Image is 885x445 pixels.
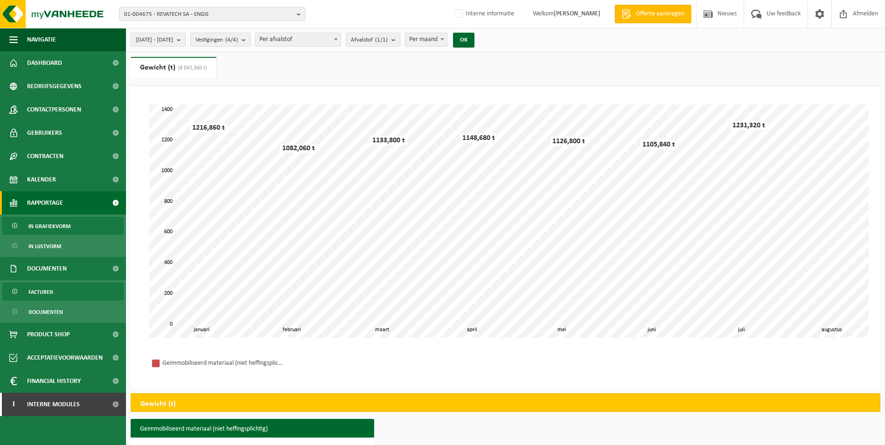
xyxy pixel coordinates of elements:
[27,393,80,416] span: Interne modules
[27,121,62,145] span: Gebruikers
[27,323,70,346] span: Product Shop
[27,75,82,98] span: Bedrijfsgegevens
[730,121,767,130] div: 1231,320 t
[2,303,124,320] a: Documenten
[405,33,447,47] span: Per maand
[27,369,81,393] span: Financial History
[370,136,407,145] div: 1133,800 t
[195,33,238,47] span: Vestigingen
[190,123,227,132] div: 1216,860 t
[405,33,447,46] span: Per maand
[119,7,306,21] button: 01-004675 - REVATECH SA - ENGIS
[2,217,124,235] a: In grafiekvorm
[162,357,284,369] div: Geimmobiliseerd materiaal (niet heffingsplichtig)
[614,5,691,23] a: Offerte aanvragen
[280,144,317,153] div: 1082,060 t
[2,283,124,300] a: Facturen
[27,98,81,121] span: Contactpersonen
[131,57,216,78] a: Gewicht (t)
[27,257,67,280] span: Documenten
[27,28,56,51] span: Navigatie
[124,7,293,21] span: 01-004675 - REVATECH SA - ENGIS
[136,33,173,47] span: [DATE] - [DATE]
[27,145,63,168] span: Contracten
[2,237,124,255] a: In lijstvorm
[27,346,103,369] span: Acceptatievoorwaarden
[28,217,70,235] span: In grafiekvorm
[460,133,497,143] div: 1148,680 t
[256,33,341,46] span: Per afvalstof
[453,33,474,48] button: OK
[131,419,374,439] h3: Geimmobiliseerd materiaal (niet heffingsplichtig)
[27,51,62,75] span: Dashboard
[351,33,388,47] span: Afvalstof
[640,140,677,149] div: 1105,840 t
[453,7,514,21] label: Interne informatie
[28,303,63,321] span: Documenten
[131,33,186,47] button: [DATE] - [DATE]
[27,168,56,191] span: Kalender
[28,283,53,301] span: Facturen
[131,394,185,414] h2: Gewicht (t)
[634,9,687,19] span: Offerte aanvragen
[255,33,341,47] span: Per afvalstof
[375,37,388,43] count: (1/1)
[27,191,63,215] span: Rapportage
[175,65,207,71] span: (8 045,360 t)
[346,33,400,47] button: Afvalstof(1/1)
[9,393,18,416] span: I
[28,237,61,255] span: In lijstvorm
[550,137,587,146] div: 1126,800 t
[225,37,238,43] count: (4/4)
[554,10,600,17] strong: [PERSON_NAME]
[190,33,251,47] button: Vestigingen(4/4)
